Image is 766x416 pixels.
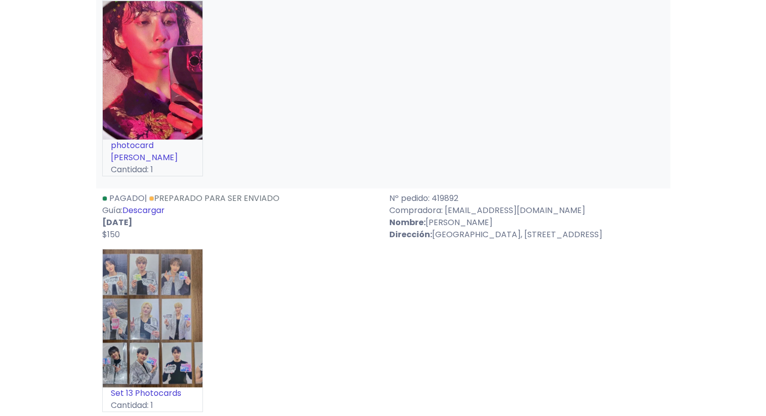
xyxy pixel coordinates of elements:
[389,192,664,204] p: Nº pedido: 419892
[111,140,178,163] a: photocard [PERSON_NAME]
[122,204,165,216] a: Descargar
[111,387,181,399] a: Set 13 Photocards
[102,217,377,229] p: [DATE]
[389,229,664,241] p: [GEOGRAPHIC_DATA], [STREET_ADDRESS]
[96,192,383,241] div: | Guía:
[102,229,120,240] span: $150
[389,229,432,240] strong: Dirección:
[103,164,202,176] p: Cantidad: 1
[389,204,664,217] p: Compradora: [EMAIL_ADDRESS][DOMAIN_NAME]
[389,217,664,229] p: [PERSON_NAME]
[103,399,202,411] p: Cantidad: 1
[149,192,280,204] a: Preparado para ser enviado
[103,249,202,388] img: small_1717767239100.png
[103,1,202,140] img: small_1717722396764.jpeg
[109,192,145,204] span: Pagado
[389,217,426,228] strong: Nombre:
